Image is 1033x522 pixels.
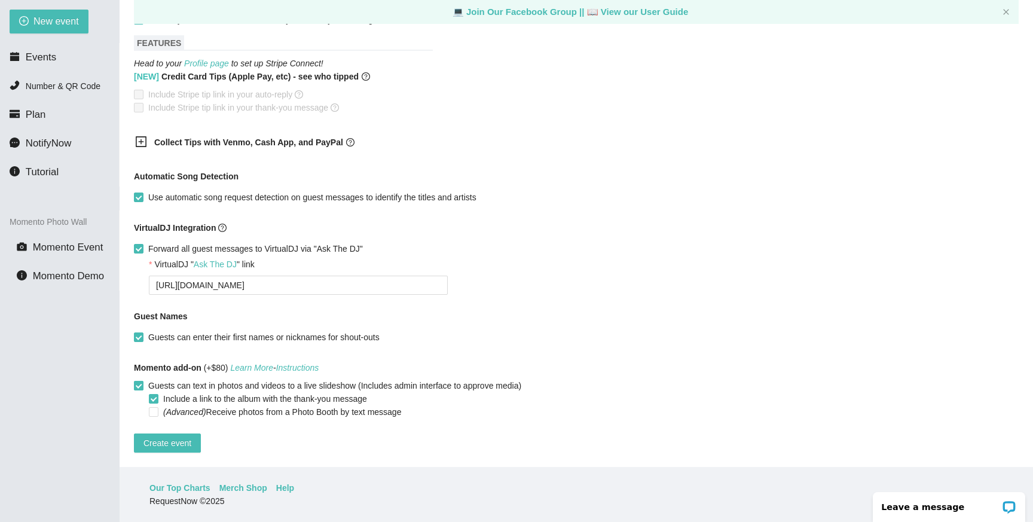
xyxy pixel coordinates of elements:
span: FEATURES [134,35,184,51]
span: laptop [587,7,598,17]
span: question-circle [346,138,354,146]
span: Events [26,51,56,63]
i: (Advanced) [163,407,206,417]
b: Credit Card Tips (Apple Pay, etc) - see who tipped [134,70,359,83]
span: [NEW] [134,72,159,81]
b: Automatic Song Detection [134,170,239,183]
i: Head to your to set up Stripe Connect! [134,59,323,68]
span: Include a link to the album with the thank-you message [158,392,372,405]
a: Merch Shop [219,481,267,494]
div: Collect Tips with Venmo, Cash App, and PayPalquestion-circle [126,129,424,158]
span: Receive photos from a Photo Booth by text message [158,405,406,419]
span: question-circle [331,103,339,112]
button: close [1003,8,1010,16]
span: Guests can text in photos and videos to a live slideshow (Includes admin interface to approve media) [143,379,526,392]
button: plus-circleNew event [10,10,88,33]
button: Create event [134,434,201,453]
a: Help [276,481,294,494]
span: Tutorial [26,166,59,178]
a: Learn More [230,363,273,373]
span: calendar [10,51,20,62]
span: question-circle [218,224,227,232]
span: Create event [143,436,191,450]
span: Use automatic song request detection on guest messages to identify the titles and artists [143,191,481,204]
span: plus-circle [19,16,29,28]
a: Ask The DJ [194,260,237,269]
b: VirtualDJ Integration [134,223,216,233]
span: Momento Demo [33,270,104,282]
b: Collect Tips with Venmo, Cash App, and PayPal [154,138,343,147]
span: plus-square [135,136,147,148]
span: credit-card [10,109,20,119]
b: Momento add-on [134,363,201,373]
span: message [10,138,20,148]
span: NotifyNow [26,138,71,149]
span: info-circle [10,166,20,176]
span: laptop [453,7,464,17]
span: phone [10,80,20,90]
span: Include Stripe tip link in your thank-you message [143,101,344,114]
div: VirtualDJ " " link [154,258,254,271]
span: New event [33,14,79,29]
span: Momento Event [33,242,103,253]
div: RequestNow © 2025 [149,494,1000,508]
textarea: [URL][DOMAIN_NAME] [149,276,448,295]
span: info-circle [17,270,27,280]
span: Guests can enter their first names or nicknames for shout-outs [143,331,384,344]
span: camera [17,242,27,252]
a: laptop Join Our Facebook Group || [453,7,587,17]
span: Plan [26,109,46,120]
span: question-circle [362,70,370,83]
span: question-circle [295,90,303,99]
span: Include Stripe tip link in your auto-reply [143,88,308,101]
b: Guest Names [134,312,187,321]
span: Number & QR Code [26,81,100,91]
a: Our Top Charts [149,481,210,494]
iframe: LiveChat chat widget [865,484,1033,522]
a: Profile page [184,59,229,68]
a: Instructions [276,363,319,373]
span: (+$80) [134,361,319,374]
i: - [230,363,319,373]
span: Forward all guest messages to VirtualDJ via "Ask The DJ" [143,242,368,255]
a: laptop View our User Guide [587,7,689,17]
